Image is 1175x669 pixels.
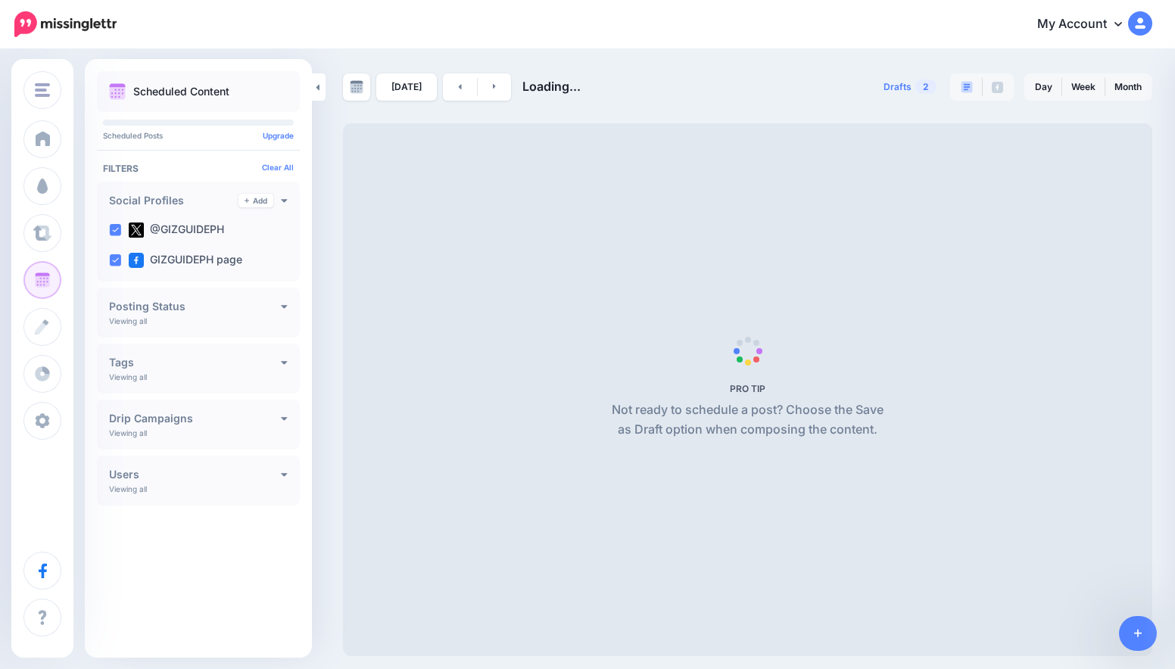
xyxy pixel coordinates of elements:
a: Day [1026,75,1061,99]
h4: Users [109,469,281,480]
a: Drafts2 [874,73,946,101]
p: Viewing all [109,428,147,437]
a: Month [1105,75,1151,99]
img: facebook-grey-square.png [992,82,1003,93]
p: Viewing all [109,372,147,381]
span: Drafts [884,82,912,92]
img: menu.png [35,83,50,97]
a: Add [238,194,273,207]
p: Viewing all [109,484,147,493]
a: Upgrade [263,131,294,140]
h4: Social Profiles [109,195,238,206]
img: paragraph-boxed.png [961,81,973,93]
span: Loading... [522,79,581,94]
h4: Posting Status [109,301,281,312]
a: Clear All [262,163,294,172]
a: My Account [1022,6,1152,43]
h4: Drip Campaigns [109,413,281,424]
a: Week [1062,75,1105,99]
label: @GIZGUIDEPH [129,222,224,238]
p: Viewing all [109,316,147,325]
h4: Filters [103,163,294,174]
img: calendar.png [109,83,126,100]
label: GIZGUIDEPH page [129,253,242,268]
img: calendar-grey-darker.png [350,80,363,94]
h5: PRO TIP [606,383,890,394]
img: facebook-square.png [129,253,144,268]
p: Scheduled Posts [103,132,294,139]
img: Missinglettr [14,11,117,37]
p: Scheduled Content [133,86,229,97]
p: Not ready to schedule a post? Choose the Save as Draft option when composing the content. [606,400,890,440]
img: twitter-square.png [129,222,144,238]
a: [DATE] [376,73,437,101]
span: 2 [915,79,937,94]
h4: Tags [109,357,281,368]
